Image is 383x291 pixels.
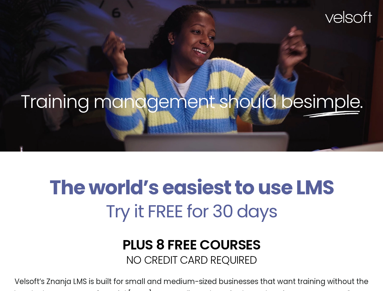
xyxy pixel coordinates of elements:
h2: Try it FREE for 30 days [5,202,378,220]
h2: NO CREDIT CARD REQUIRED [5,255,378,265]
h2: PLUS 8 FREE COURSES [5,238,378,252]
h2: The world’s easiest to use LMS [5,176,378,199]
span: simple [303,89,360,114]
h2: Training management should be . [11,90,372,113]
